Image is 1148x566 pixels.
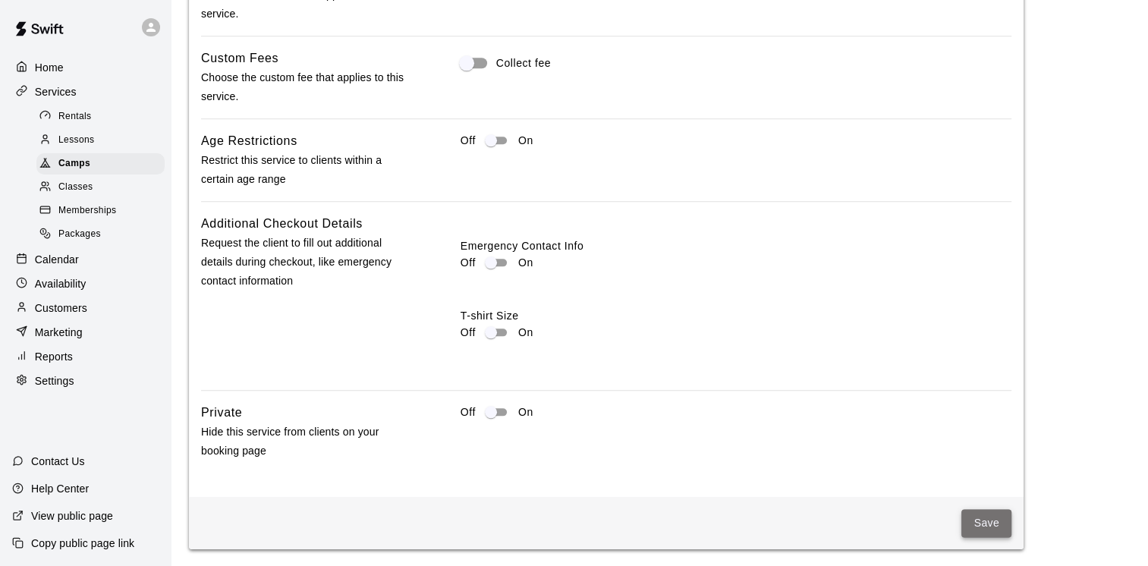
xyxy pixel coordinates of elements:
[201,214,363,234] h6: Additional Checkout Details
[31,536,134,551] p: Copy public page link
[36,223,171,247] a: Packages
[58,156,90,171] span: Camps
[496,55,551,71] span: Collect fee
[201,49,278,68] h6: Custom Fees
[35,60,64,75] p: Home
[58,133,95,148] span: Lessons
[12,345,159,368] a: Reports
[518,325,533,341] p: On
[36,106,165,127] div: Rentals
[461,404,476,420] p: Off
[201,234,412,291] p: Request the client to fill out additional details during checkout, like emergency contact informa...
[58,227,101,242] span: Packages
[36,153,171,176] a: Camps
[201,68,412,106] p: Choose the custom fee that applies to this service.
[518,133,533,149] p: On
[36,153,165,175] div: Camps
[35,373,74,388] p: Settings
[35,349,73,364] p: Reports
[36,224,165,245] div: Packages
[31,454,85,469] p: Contact Us
[12,56,159,79] a: Home
[31,508,113,524] p: View public page
[461,325,476,341] p: Off
[36,200,165,222] div: Memberships
[58,203,116,219] span: Memberships
[12,297,159,319] a: Customers
[461,255,476,271] p: Off
[12,248,159,271] a: Calendar
[35,300,87,316] p: Customers
[518,404,533,420] p: On
[36,200,171,223] a: Memberships
[35,84,77,99] p: Services
[461,133,476,149] p: Off
[36,176,171,200] a: Classes
[36,177,165,198] div: Classes
[58,180,93,195] span: Classes
[201,403,242,423] h6: Private
[12,80,159,103] a: Services
[58,109,92,124] span: Rentals
[35,325,83,340] p: Marketing
[36,105,171,128] a: Rentals
[35,276,86,291] p: Availability
[461,308,1011,323] label: T-shirt Size
[31,481,89,496] p: Help Center
[36,130,165,151] div: Lessons
[12,321,159,344] a: Marketing
[36,128,171,152] a: Lessons
[201,131,297,151] h6: Age Restrictions
[201,423,412,461] p: Hide this service from clients on your booking page
[35,252,79,267] p: Calendar
[201,151,412,189] p: Restrict this service to clients within a certain age range
[12,272,159,295] a: Availability
[461,238,1011,253] label: Emergency Contact Info
[961,509,1011,537] button: Save
[518,255,533,271] p: On
[12,369,159,392] a: Settings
